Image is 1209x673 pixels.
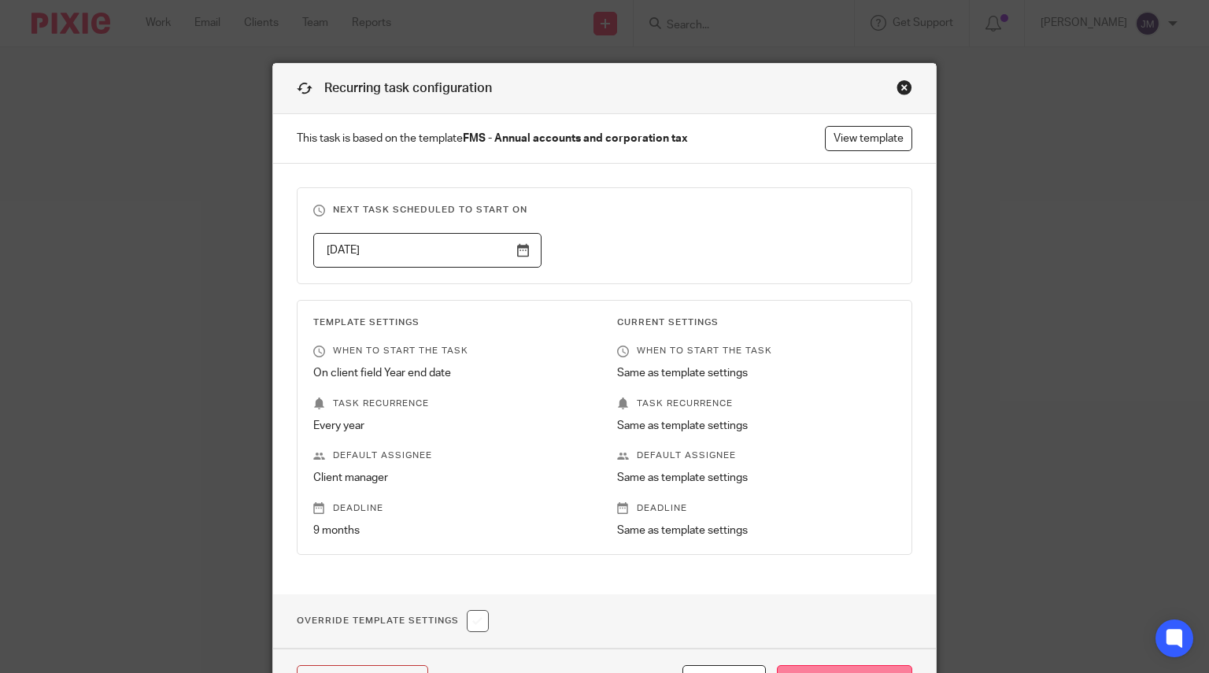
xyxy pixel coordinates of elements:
[825,126,912,151] a: View template
[313,316,593,329] h3: Template Settings
[617,449,897,462] p: Default assignee
[313,365,593,381] p: On client field Year end date
[297,80,492,98] h1: Recurring task configuration
[617,398,897,410] p: Task recurrence
[313,502,593,515] p: Deadline
[313,470,593,486] p: Client manager
[313,449,593,462] p: Default assignee
[313,345,593,357] p: When to start the task
[617,365,897,381] p: Same as template settings
[617,345,897,357] p: When to start the task
[313,233,542,268] input: Use the arrow keys to pick a date
[313,418,593,434] p: Every year
[313,204,897,216] h3: Next task scheduled to start on
[463,133,688,144] strong: FMS - Annual accounts and corporation tax
[897,80,912,95] div: Close this dialog window
[617,418,897,434] p: Same as template settings
[297,610,489,632] h1: Override Template Settings
[617,470,897,486] p: Same as template settings
[313,398,593,410] p: Task recurrence
[617,523,897,538] p: Same as template settings
[617,316,897,329] h3: Current Settings
[617,502,897,515] p: Deadline
[297,131,688,146] span: This task is based on the template
[313,523,593,538] p: 9 months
